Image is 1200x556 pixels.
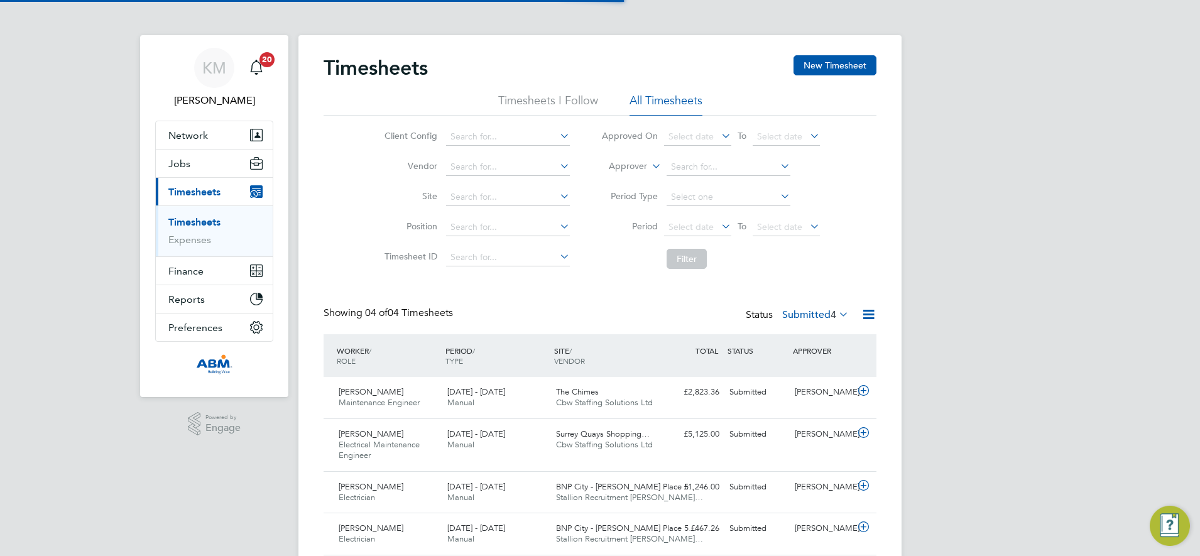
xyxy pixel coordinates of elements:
[667,158,790,176] input: Search for...
[244,48,269,88] a: 20
[695,346,718,356] span: TOTAL
[790,518,855,539] div: [PERSON_NAME]
[445,356,463,366] span: TYPE
[782,308,849,321] label: Submitted
[168,322,222,334] span: Preferences
[168,186,221,198] span: Timesheets
[205,412,241,423] span: Powered by
[324,55,428,80] h2: Timesheets
[337,356,356,366] span: ROLE
[447,428,505,439] span: [DATE] - [DATE]
[155,48,273,108] a: KM[PERSON_NAME]
[369,346,371,356] span: /
[757,221,802,232] span: Select date
[667,249,707,269] button: Filter
[156,178,273,205] button: Timesheets
[339,439,420,461] span: Electrical Maintenance Engineer
[168,129,208,141] span: Network
[339,533,375,544] span: Electrician
[188,412,241,436] a: Powered byEngage
[556,439,653,450] span: Cbw Staffing Solutions Ltd
[339,428,403,439] span: [PERSON_NAME]
[447,481,505,492] span: [DATE] - [DATE]
[156,313,273,341] button: Preferences
[205,423,241,433] span: Engage
[447,523,505,533] span: [DATE] - [DATE]
[156,205,273,256] div: Timesheets
[659,477,724,498] div: £1,246.00
[381,160,437,172] label: Vendor
[447,386,505,397] span: [DATE] - [DATE]
[668,131,714,142] span: Select date
[339,397,420,408] span: Maintenance Engineer
[446,249,570,266] input: Search for...
[365,307,453,319] span: 04 Timesheets
[724,382,790,403] div: Submitted
[324,307,455,320] div: Showing
[381,190,437,202] label: Site
[591,160,647,173] label: Approver
[140,35,288,397] nav: Main navigation
[156,121,273,149] button: Network
[556,523,697,533] span: BNP City - [PERSON_NAME] Place 5…
[659,518,724,539] div: £467.26
[447,533,474,544] span: Manual
[746,307,851,324] div: Status
[446,188,570,206] input: Search for...
[734,128,750,144] span: To
[168,158,190,170] span: Jobs
[724,424,790,445] div: Submitted
[446,158,570,176] input: Search for...
[155,354,273,374] a: Go to home page
[790,382,855,403] div: [PERSON_NAME]
[339,492,375,503] span: Electrician
[556,386,599,397] span: The Chimes
[334,339,442,372] div: WORKER
[667,188,790,206] input: Select one
[1150,506,1190,546] button: Engage Resource Center
[156,285,273,313] button: Reports
[556,397,653,408] span: Cbw Staffing Solutions Ltd
[790,424,855,445] div: [PERSON_NAME]
[668,221,714,232] span: Select date
[381,130,437,141] label: Client Config
[659,382,724,403] div: £2,823.36
[381,221,437,232] label: Position
[447,492,474,503] span: Manual
[156,150,273,177] button: Jobs
[259,52,275,67] span: 20
[365,307,388,319] span: 04 of
[556,481,697,492] span: BNP City - [PERSON_NAME] Place 5…
[196,354,232,374] img: abm-technical-logo-retina.png
[734,218,750,234] span: To
[794,55,876,75] button: New Timesheet
[446,128,570,146] input: Search for...
[757,131,802,142] span: Select date
[556,428,650,439] span: Surrey Quays Shopping…
[724,477,790,498] div: Submitted
[601,190,658,202] label: Period Type
[601,221,658,232] label: Period
[155,93,273,108] span: Karen Mcgovern
[447,439,474,450] span: Manual
[168,265,204,277] span: Finance
[442,339,551,372] div: PERIOD
[339,523,403,533] span: [PERSON_NAME]
[168,293,205,305] span: Reports
[472,346,475,356] span: /
[168,234,211,246] a: Expenses
[446,219,570,236] input: Search for...
[447,397,474,408] span: Manual
[498,93,598,116] li: Timesheets I Follow
[556,492,703,503] span: Stallion Recruitment [PERSON_NAME]…
[381,251,437,262] label: Timesheet ID
[790,339,855,362] div: APPROVER
[569,346,572,356] span: /
[339,481,403,492] span: [PERSON_NAME]
[659,424,724,445] div: £5,125.00
[790,477,855,498] div: [PERSON_NAME]
[202,60,226,76] span: KM
[156,257,273,285] button: Finance
[551,339,660,372] div: SITE
[630,93,702,116] li: All Timesheets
